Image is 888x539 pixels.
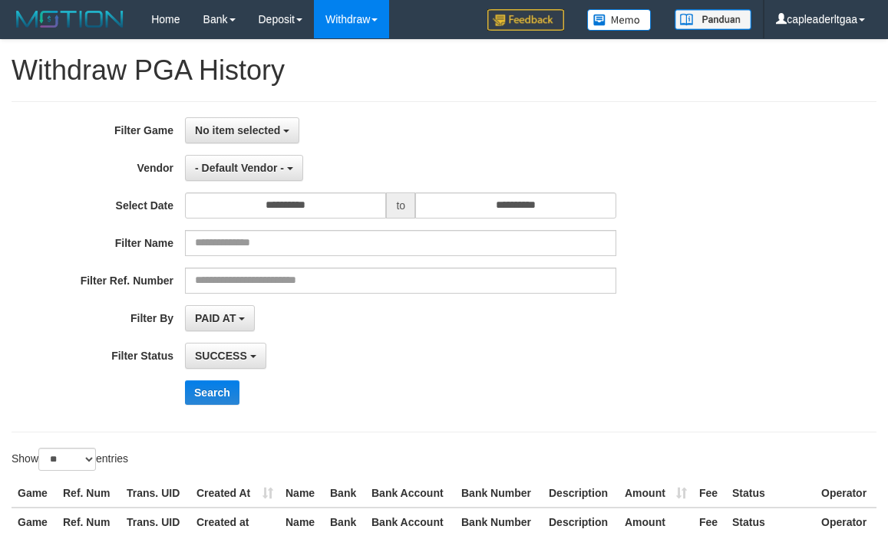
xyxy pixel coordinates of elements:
[693,479,726,508] th: Fee
[190,479,279,508] th: Created At
[38,448,96,471] select: Showentries
[185,117,299,143] button: No item selected
[57,508,120,536] th: Ref. Num
[386,192,415,219] span: to
[12,448,128,471] label: Show entries
[487,9,564,31] img: Feedback.jpg
[455,479,543,508] th: Bank Number
[12,55,876,86] h1: Withdraw PGA History
[279,508,324,536] th: Name
[57,479,120,508] th: Ref. Num
[195,350,247,362] span: SUCCESS
[195,124,280,136] span: No item selected
[324,508,365,536] th: Bank
[195,162,284,174] span: - Default Vendor -
[619,479,693,508] th: Amount
[365,479,455,508] th: Bank Account
[185,380,239,405] button: Search
[815,508,876,536] th: Operator
[12,8,128,31] img: MOTION_logo.png
[726,508,815,536] th: Status
[279,479,324,508] th: Name
[190,508,279,536] th: Created at
[693,508,726,536] th: Fee
[12,508,57,536] th: Game
[12,479,57,508] th: Game
[365,508,455,536] th: Bank Account
[324,479,365,508] th: Bank
[675,9,751,30] img: panduan.png
[619,508,693,536] th: Amount
[543,508,619,536] th: Description
[120,479,190,508] th: Trans. UID
[185,305,255,331] button: PAID AT
[543,479,619,508] th: Description
[185,343,266,369] button: SUCCESS
[587,9,652,31] img: Button%20Memo.svg
[120,508,190,536] th: Trans. UID
[726,479,815,508] th: Status
[185,155,303,181] button: - Default Vendor -
[195,312,236,324] span: PAID AT
[815,479,876,508] th: Operator
[455,508,543,536] th: Bank Number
